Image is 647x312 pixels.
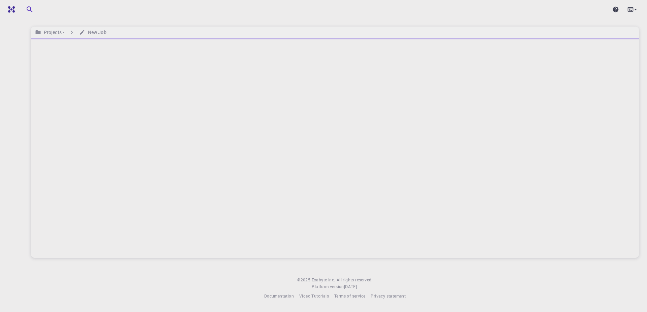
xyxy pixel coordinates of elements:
h6: Projects - [41,29,64,36]
span: [DATE] . [344,284,358,289]
span: All rights reserved. [337,277,373,283]
img: logo [5,6,15,13]
a: Exabyte Inc. [312,277,335,283]
span: Exabyte Inc. [312,277,335,282]
a: Privacy statement [371,293,406,300]
a: Terms of service [334,293,365,300]
span: Privacy statement [371,293,406,299]
span: © 2025 [297,277,311,283]
span: Terms of service [334,293,365,299]
span: Platform version [312,283,344,290]
a: Documentation [264,293,294,300]
nav: breadcrumb [34,29,108,36]
h6: New Job [85,29,106,36]
a: Video Tutorials [299,293,329,300]
span: Documentation [264,293,294,299]
a: [DATE]. [344,283,358,290]
span: Video Tutorials [299,293,329,299]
